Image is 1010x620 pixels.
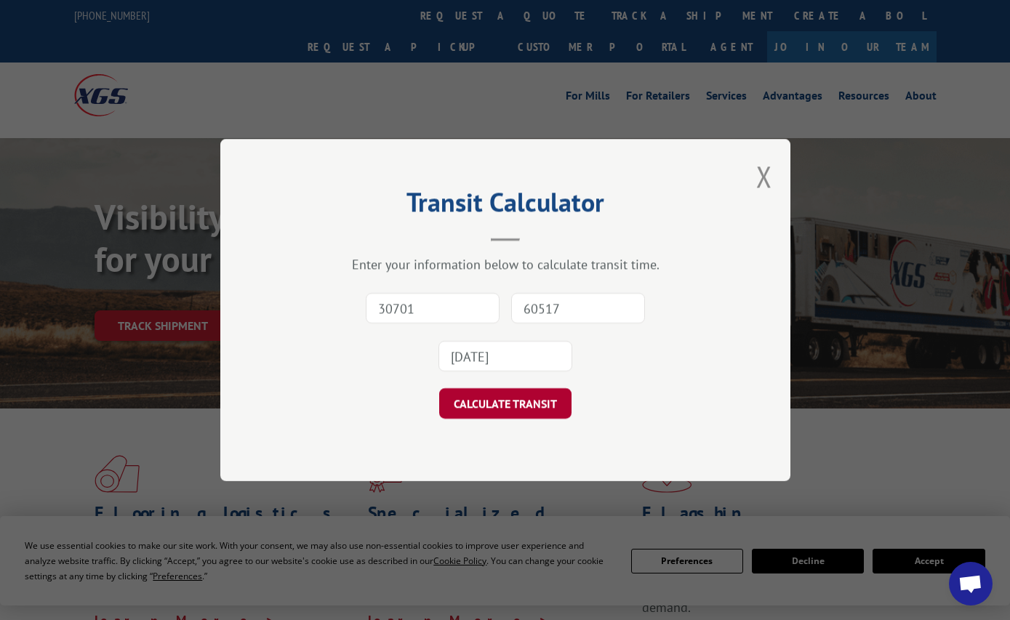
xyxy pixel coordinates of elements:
[293,256,718,273] div: Enter your information below to calculate transit time.
[511,293,645,323] input: Dest. Zip
[293,192,718,220] h2: Transit Calculator
[756,157,772,196] button: Close modal
[439,388,572,419] button: CALCULATE TRANSIT
[438,341,572,371] input: Tender Date
[366,293,500,323] input: Origin Zip
[949,562,993,605] div: Open chat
